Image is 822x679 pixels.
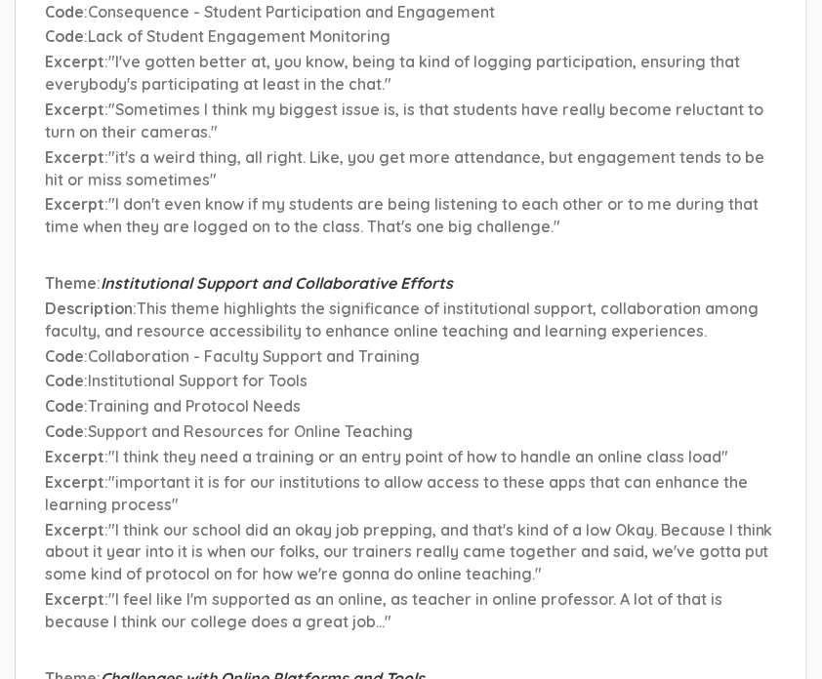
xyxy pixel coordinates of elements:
[45,446,777,468] p: :
[45,100,763,141] span: "Sometimes I think my biggest issue is, is that students have really become reluctant to turn on ...
[101,273,453,293] span: Institutional Support and Collaborative Efforts
[45,396,84,416] span: Code
[45,146,777,191] p: :
[45,272,777,295] p: :
[45,520,104,539] span: Excerpt
[45,520,773,584] span: "I think our school did an okay job prepping, and that's kind of a low Okay. Because I think abou...
[88,2,495,21] span: Consequence - Student Participation and Engagement
[45,370,777,392] p: :
[45,51,777,96] p: :
[45,99,777,143] p: :
[45,472,748,514] span: "important it is for our institutions to allow access to these apps that can enhance the learning...
[45,52,104,71] span: Excerpt
[45,519,777,586] p: :
[108,447,728,466] span: "I think they need a training or an entry point of how to handle an online class load"
[45,100,104,119] span: Excerpt
[45,299,133,318] span: Description
[45,421,84,441] span: Code
[88,26,390,46] span: Lack of Student Engagement Monitoring
[45,147,104,167] span: Excerpt
[45,1,777,23] p: :
[45,395,777,418] p: :
[45,472,104,492] span: Excerpt
[45,273,97,293] span: Theme
[45,147,764,189] span: "it's a weird thing, all right. Like, you get more attendance, but engagement tends to be hit or ...
[45,447,104,466] span: Excerpt
[88,396,301,416] span: Training and Protocol Needs
[724,585,822,679] iframe: Chat Widget
[45,471,777,516] p: :
[45,193,777,238] p: :
[45,371,84,390] span: Code
[45,345,777,368] p: :
[88,371,308,390] span: Institutional Support for Tools
[45,298,777,342] p: :
[45,346,84,366] span: Code
[45,2,84,21] span: Code
[45,420,777,443] p: :
[45,52,740,94] span: "I've gotten better at, you know, being ta kind of logging participation, ensuring that everybody...
[45,589,722,631] span: "I feel like I'm supported as an online, as teacher in online professor. A lot of that is because...
[45,26,84,46] span: Code
[45,25,777,48] p: :
[45,194,759,236] span: "I don't even know if my students are being listening to each other or to me during that time whe...
[45,299,759,340] span: This theme highlights the significance of institutional support, collaboration among faculty, and...
[88,421,413,441] span: Support and Resources for Online Teaching
[45,588,777,633] p: :
[45,194,104,214] span: Excerpt
[45,589,104,609] span: Excerpt
[88,346,420,366] span: Collaboration - Faculty Support and Training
